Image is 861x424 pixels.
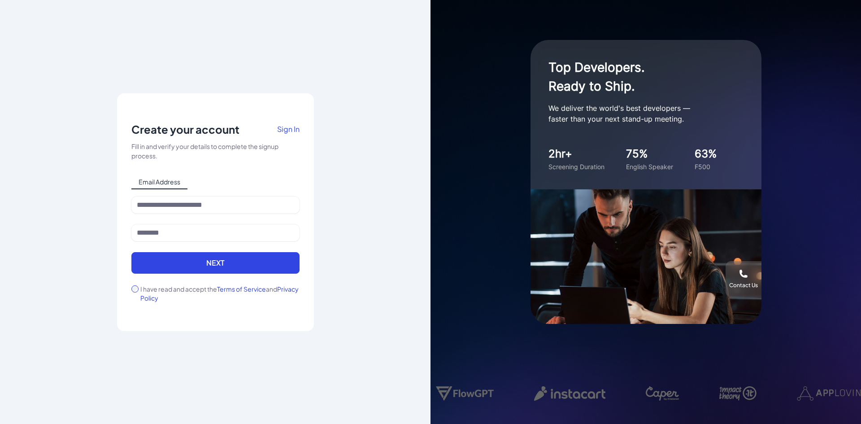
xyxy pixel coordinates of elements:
[695,146,717,162] div: 63%
[277,122,300,142] a: Sign In
[131,252,300,274] button: Next
[695,162,717,171] div: F500
[726,261,761,297] button: Contact Us
[548,103,728,124] p: We deliver the world's best developers — faster than your next stand-up meeting.
[548,146,604,162] div: 2hr+
[217,285,266,293] span: Terms of Service
[548,58,728,96] h1: Top Developers. Ready to Ship.
[729,282,758,289] div: Contact Us
[140,285,299,302] span: Privacy Policy
[140,284,300,302] label: I have read and accept the and
[131,122,239,136] p: Create your account
[626,146,673,162] div: 75%
[131,142,300,161] div: Fill in and verify your details to complete the signup process.
[277,124,300,134] span: Sign In
[626,162,673,171] div: English Speaker
[548,162,604,171] div: Screening Duration
[131,175,187,189] span: Email Address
